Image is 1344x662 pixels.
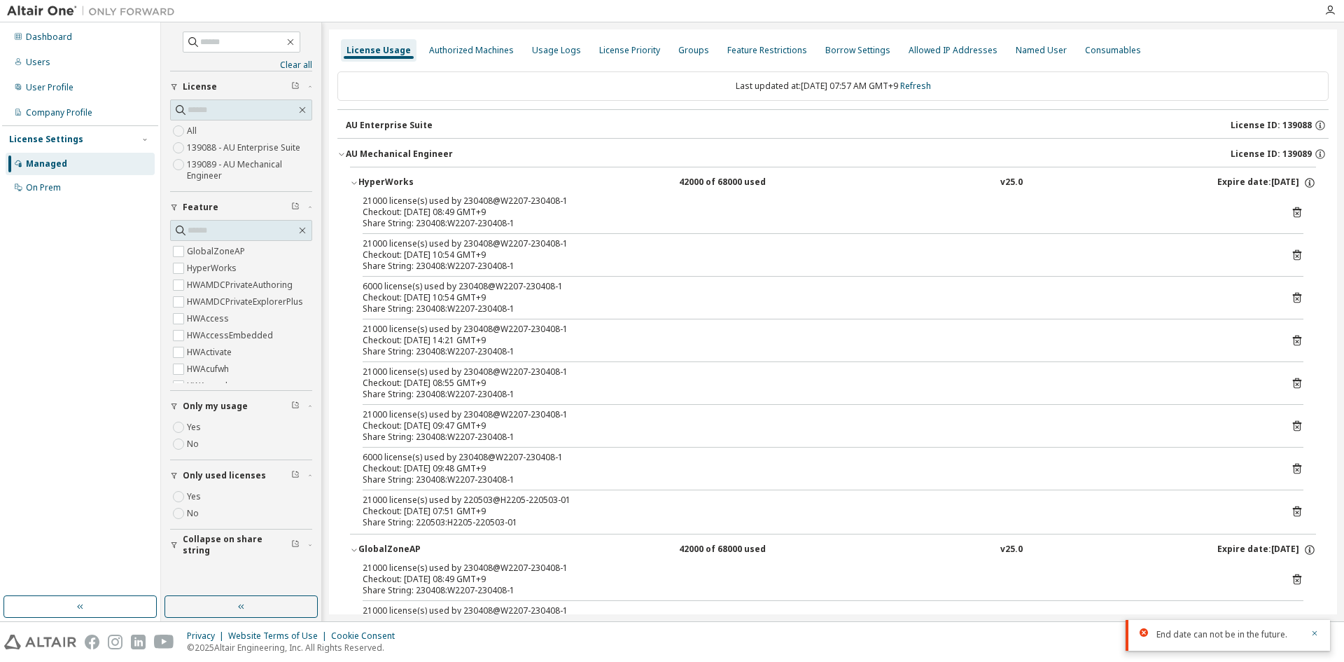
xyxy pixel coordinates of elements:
button: Only my usage [170,391,312,422]
img: instagram.svg [108,635,122,649]
div: License Usage [346,45,411,56]
div: Feature Restrictions [727,45,807,56]
div: Website Terms of Use [228,630,331,642]
div: Share String: 230408:W2207-230408-1 [363,303,1270,315]
span: License ID: 139088 [1231,120,1312,131]
div: Checkout: [DATE] 14:21 GMT+9 [363,335,1270,346]
button: Only used licenses [170,460,312,491]
button: Feature [170,192,312,223]
span: Only my usage [183,401,248,412]
div: End date can not be in the future. [1156,628,1302,641]
button: Collapse on share string [170,530,312,560]
div: 6000 license(s) used by 230408@W2207-230408-1 [363,452,1270,463]
div: Expire date: [DATE] [1217,544,1316,556]
div: 42000 of 68000 used [679,177,805,189]
label: GlobalZoneAP [187,243,248,260]
div: Borrow Settings [825,45,890,56]
div: 42000 of 68000 used [679,544,805,556]
label: No [187,436,202,453]
div: v25.0 [1000,544,1023,556]
div: HyperWorks [358,177,484,189]
span: Clear filter [291,81,300,92]
div: Checkout: [DATE] 10:54 GMT+9 [363,249,1270,261]
div: Checkout: [DATE] 09:47 GMT+9 [363,420,1270,432]
div: Dashboard [26,32,72,43]
button: GlobalZoneAP42000 of 68000 usedv25.0Expire date:[DATE] [350,535,1316,565]
div: Share String: 220503:H2205-220503-01 [363,517,1270,528]
div: AU Mechanical Engineer [346,149,453,160]
div: Named User [1016,45,1067,56]
div: GlobalZoneAP [358,544,484,556]
div: Share String: 230408:W2207-230408-1 [363,389,1270,400]
div: Share String: 230408:W2207-230408-1 [363,585,1270,596]
a: Refresh [900,80,931,92]
div: Share String: 230408:W2207-230408-1 [363,346,1270,357]
div: Last updated at: [DATE] 07:57 AM GMT+9 [337,71,1329,101]
div: Managed [26,158,67,170]
img: youtube.svg [154,635,174,649]
div: 21000 license(s) used by 220503@H2205-220503-01 [363,495,1270,506]
span: Only used licenses [183,470,266,481]
label: HWAccessEmbedded [187,327,276,344]
label: HyperWorks [187,260,239,277]
div: Checkout: [DATE] 07:51 GMT+9 [363,506,1270,517]
div: Allowed IP Addresses [909,45,997,56]
span: Clear filter [291,470,300,481]
div: Expire date: [DATE] [1217,177,1316,189]
img: Altair One [7,4,182,18]
div: 21000 license(s) used by 230408@W2207-230408-1 [363,238,1270,249]
button: License [170,71,312,102]
div: Company Profile [26,107,92,118]
div: 21000 license(s) used by 230408@W2207-230408-1 [363,324,1270,335]
div: License Priority [599,45,660,56]
label: 139088 - AU Enterprise Suite [187,139,303,156]
button: HyperWorks42000 of 68000 usedv25.0Expire date:[DATE] [350,167,1316,198]
div: Authorized Machines [429,45,514,56]
img: altair_logo.svg [4,635,76,649]
div: Privacy [187,630,228,642]
div: Users [26,57,50,68]
div: Checkout: [DATE] 09:48 GMT+9 [363,463,1270,474]
label: 139089 - AU Mechanical Engineer [187,156,312,184]
div: Groups [678,45,709,56]
div: 21000 license(s) used by 230408@W2207-230408-1 [363,195,1270,207]
span: Clear filter [291,401,300,412]
a: Clear all [170,60,312,71]
div: Checkout: [DATE] 10:54 GMT+9 [363,292,1270,303]
div: Share String: 230408:W2207-230408-1 [363,432,1270,443]
span: License ID: 139089 [1231,149,1312,160]
span: Clear filter [291,539,300,551]
span: Clear filter [291,202,300,213]
div: Cookie Consent [331,630,403,642]
img: facebook.svg [85,635,99,649]
span: Feature [183,202,218,213]
div: Share String: 230408:W2207-230408-1 [363,261,1270,272]
div: 6000 license(s) used by 230408@W2207-230408-1 [363,281,1270,292]
label: No [187,505,202,522]
div: Checkout: [DATE] 08:49 GMT+9 [363,574,1270,585]
label: All [187,123,199,139]
button: AU Mechanical EngineerLicense ID: 139089 [337,139,1329,170]
div: Share String: 230408:W2207-230408-1 [363,218,1270,229]
div: 21000 license(s) used by 230408@W2207-230408-1 [363,409,1270,420]
label: HWAcufwh [187,361,232,378]
div: 21000 license(s) used by 230408@W2207-230408-1 [363,366,1270,378]
div: Share String: 230408:W2207-230408-1 [363,474,1270,485]
div: Checkout: [DATE] 08:49 GMT+9 [363,207,1270,218]
label: HWAccess [187,310,232,327]
label: Yes [187,419,204,436]
img: linkedin.svg [131,635,146,649]
label: HWAMDCPrivateAuthoring [187,277,295,294]
div: v25.0 [1000,177,1023,189]
div: Consumables [1085,45,1141,56]
div: 21000 license(s) used by 230408@W2207-230408-1 [363,563,1270,574]
label: HWAMDCPrivateExplorerPlus [187,294,306,310]
div: Checkout: [DATE] 08:55 GMT+9 [363,378,1270,389]
div: On Prem [26,182,61,193]
div: AU Enterprise Suite [346,120,433,131]
button: AU Enterprise SuiteLicense ID: 139088 [346,110,1329,141]
div: 21000 license(s) used by 230408@W2207-230408-1 [363,605,1270,616]
label: Yes [187,488,204,505]
span: Collapse on share string [183,534,291,556]
label: HWActivate [187,344,234,361]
